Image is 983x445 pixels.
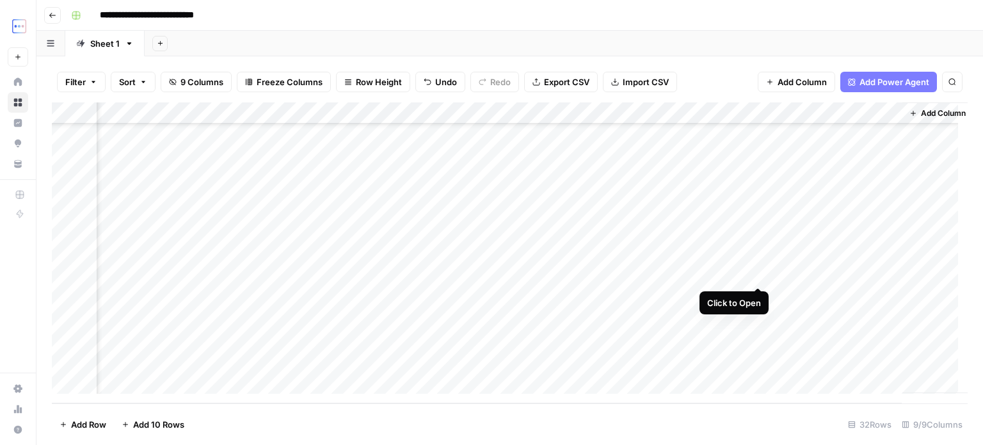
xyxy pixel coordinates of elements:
[237,72,331,92] button: Freeze Columns
[8,113,28,133] a: Insights
[356,76,402,88] span: Row Height
[544,76,589,88] span: Export CSV
[90,37,120,50] div: Sheet 1
[8,399,28,419] a: Usage
[8,419,28,440] button: Help + Support
[336,72,410,92] button: Row Height
[707,296,761,309] div: Click to Open
[257,76,323,88] span: Freeze Columns
[415,72,465,92] button: Undo
[8,154,28,174] a: Your Data
[435,76,457,88] span: Undo
[921,108,966,119] span: Add Column
[65,31,145,56] a: Sheet 1
[470,72,519,92] button: Redo
[133,418,184,431] span: Add 10 Rows
[8,72,28,92] a: Home
[8,92,28,113] a: Browse
[8,378,28,399] a: Settings
[758,72,835,92] button: Add Column
[8,133,28,154] a: Opportunities
[114,414,192,435] button: Add 10 Rows
[161,72,232,92] button: 9 Columns
[52,414,114,435] button: Add Row
[623,76,669,88] span: Import CSV
[119,76,136,88] span: Sort
[8,10,28,42] button: Workspace: TripleDart
[71,418,106,431] span: Add Row
[57,72,106,92] button: Filter
[843,414,897,435] div: 32 Rows
[859,76,929,88] span: Add Power Agent
[840,72,937,92] button: Add Power Agent
[180,76,223,88] span: 9 Columns
[8,15,31,38] img: TripleDart Logo
[897,414,968,435] div: 9/9 Columns
[111,72,156,92] button: Sort
[490,76,511,88] span: Redo
[524,72,598,92] button: Export CSV
[603,72,677,92] button: Import CSV
[778,76,827,88] span: Add Column
[904,105,971,122] button: Add Column
[65,76,86,88] span: Filter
